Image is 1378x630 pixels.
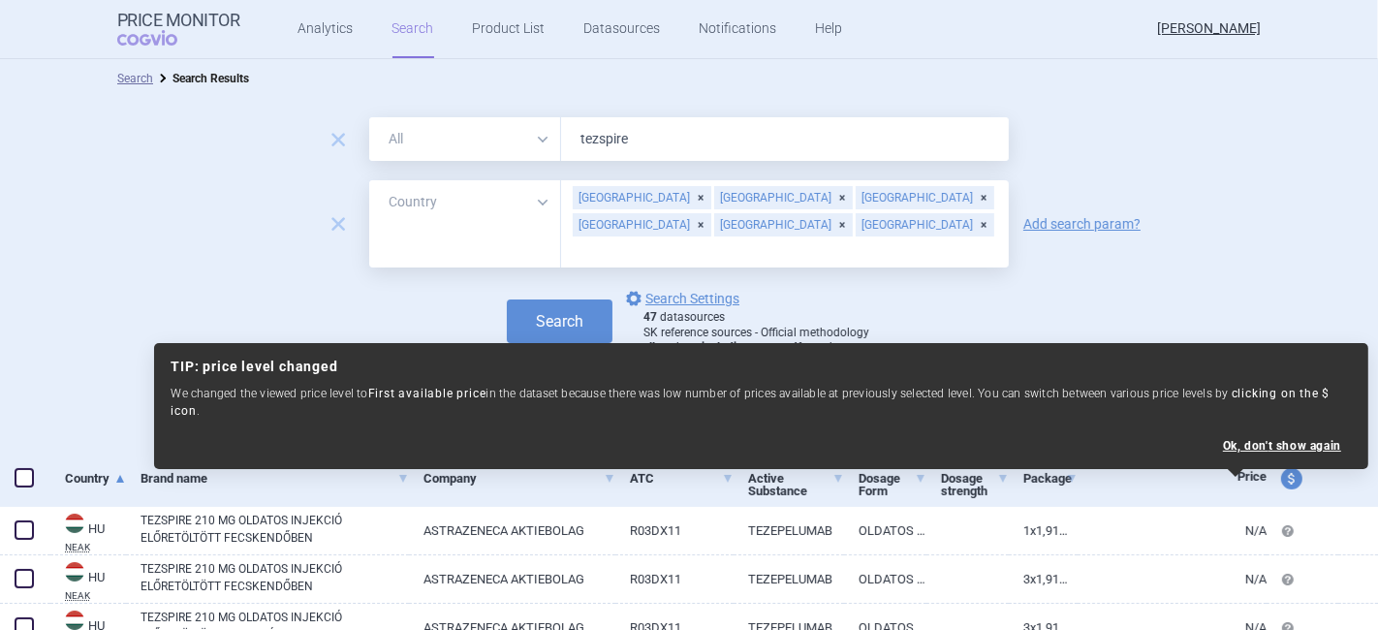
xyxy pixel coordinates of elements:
[643,310,871,356] div: datasources SK reference sources - Official methodology products from datasets
[615,507,733,554] a: R03DX11
[141,560,409,595] a: TEZSPIRE 210 MG OLDATOS INJEKCIÓ ELŐRETÖLTÖTT FECSKENDŐBEN
[117,11,240,47] a: Price MonitorCOGVIO
[368,387,486,400] strong: First available price
[573,186,711,209] div: [GEOGRAPHIC_DATA]
[172,385,1352,420] p: We changed the viewed price level to in the dataset because there was low number of prices availa...
[141,512,409,547] a: TEZSPIRE 210 MG OLDATOS INJEKCIÓ ELŐRETÖLTÖTT FECSKENDŐBEN
[65,611,84,630] img: Hungary
[65,514,84,533] img: Hungary
[734,555,844,603] a: TEZEPELUMAB
[65,455,126,502] a: Country
[748,455,844,515] a: Active Substance
[643,310,657,324] strong: 47
[172,72,249,85] strong: Search Results
[714,213,853,236] div: [GEOGRAPHIC_DATA]
[65,543,126,552] abbr: NEAK — PUPHA database published by the National Health Insurance Fund of Hungary.
[409,507,615,554] a: ASTRAZENECA AKTIEBOLAG
[117,72,153,85] a: Search
[622,287,739,310] a: Search Settings
[409,555,615,603] a: ASTRAZENECA AKTIEBOLAG
[1009,555,1078,603] a: 3x1,91ml előretöltött fecskendőben (gyűjtőcsomagolás)
[117,30,204,46] span: COGVIO
[1023,455,1078,502] a: Package
[1223,439,1341,453] button: Ok, don't show again
[117,11,240,30] strong: Price Monitor
[1237,469,1267,484] span: Price
[856,213,994,236] div: [GEOGRAPHIC_DATA]
[573,213,711,236] div: [GEOGRAPHIC_DATA]
[615,555,733,603] a: R03DX11
[1009,507,1078,554] a: 1x1,91ml előretöltött fecskendőben
[844,555,926,603] a: OLDATOS INJEKCIÓ ELŐRETÖLTÖTT FECSKENDŐBEN
[941,455,1009,515] a: Dosage strength
[50,512,126,552] a: HUHUNEAK
[50,560,126,601] a: HUHUNEAK
[65,591,126,601] abbr: NEAK — PUPHA database published by the National Health Insurance Fund of Hungary.
[1078,507,1267,554] a: N/A
[844,507,926,554] a: OLDATOS INJEKCIÓ ELŐRETÖLTÖTT FECSKENDŐBEN
[117,69,153,88] li: Search
[1023,217,1141,231] a: Add search param?
[507,299,612,343] button: Search
[630,455,733,502] a: ATC
[141,455,409,502] a: Brand name
[734,507,844,554] a: TEZEPELUMAB
[702,340,798,354] strong: including removed
[153,69,249,88] li: Search Results
[714,186,853,209] div: [GEOGRAPHIC_DATA]
[859,455,926,515] a: Dosage Form
[643,340,655,354] strong: all
[1078,555,1267,603] a: N/A
[856,186,994,209] div: [GEOGRAPHIC_DATA]
[423,455,615,502] a: Company
[65,562,84,582] img: Hungary
[172,359,1352,375] h2: TIP: price level changed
